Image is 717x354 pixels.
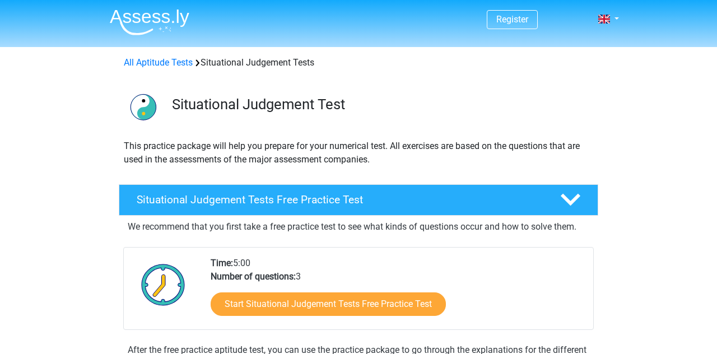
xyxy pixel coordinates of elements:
div: Situational Judgement Tests [119,56,598,69]
img: Clock [135,257,192,313]
img: Assessly [110,9,189,35]
div: 5:00 3 [202,257,593,329]
p: This practice package will help you prepare for your numerical test. All exercises are based on t... [124,139,593,166]
h3: Situational Judgement Test [172,96,589,113]
img: situational judgement tests [119,83,167,131]
b: Number of questions: [211,271,296,282]
p: We recommend that you first take a free practice test to see what kinds of questions occur and ho... [128,220,589,234]
a: Situational Judgement Tests Free Practice Test [114,184,603,216]
b: Time: [211,258,233,268]
a: Start Situational Judgement Tests Free Practice Test [211,292,446,316]
a: All Aptitude Tests [124,57,193,68]
h4: Situational Judgement Tests Free Practice Test [137,193,542,206]
a: Register [496,14,528,25]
